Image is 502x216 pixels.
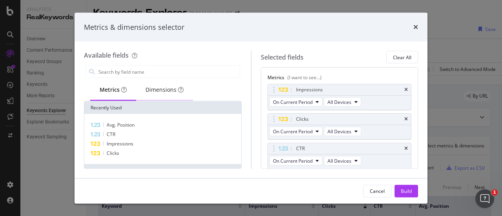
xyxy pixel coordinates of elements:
[327,98,351,105] span: All Devices
[267,84,412,110] div: ImpressionstimesOn Current PeriodAll Devices
[98,66,240,78] input: Search by field name
[327,128,351,134] span: All Devices
[413,22,418,32] div: times
[273,128,313,134] span: On Current Period
[75,13,427,203] div: modal
[395,185,418,197] button: Build
[287,74,322,81] div: (I want to see...)
[327,157,351,164] span: All Devices
[100,86,127,94] div: Metrics
[324,156,361,165] button: All Devices
[84,102,241,114] div: Recently Used
[404,87,408,92] div: times
[386,51,418,64] button: Clear All
[363,185,391,197] button: Cancel
[261,53,304,62] div: Selected fields
[267,113,412,140] div: ClickstimesOn Current PeriodAll Devices
[404,146,408,151] div: times
[296,115,309,123] div: Clicks
[107,150,119,156] span: Clicks
[475,189,494,208] iframe: Intercom live chat
[269,127,322,136] button: On Current Period
[267,74,412,84] div: Metrics
[84,164,241,177] div: All fields
[107,131,115,138] span: CTR
[273,157,313,164] span: On Current Period
[269,156,322,165] button: On Current Period
[267,143,412,169] div: CTRtimesOn Current PeriodAll Devices
[324,97,361,107] button: All Devices
[393,54,411,60] div: Clear All
[491,189,498,196] span: 1
[84,51,129,60] div: Available fields
[269,97,322,107] button: On Current Period
[296,86,323,94] div: Impressions
[107,122,135,128] span: Avg. Position
[401,187,412,194] div: Build
[370,187,385,194] div: Cancel
[324,127,361,136] button: All Devices
[296,145,305,152] div: CTR
[107,140,133,147] span: Impressions
[273,98,313,105] span: On Current Period
[404,117,408,122] div: times
[146,86,184,94] div: Dimensions
[84,22,184,32] div: Metrics & dimensions selector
